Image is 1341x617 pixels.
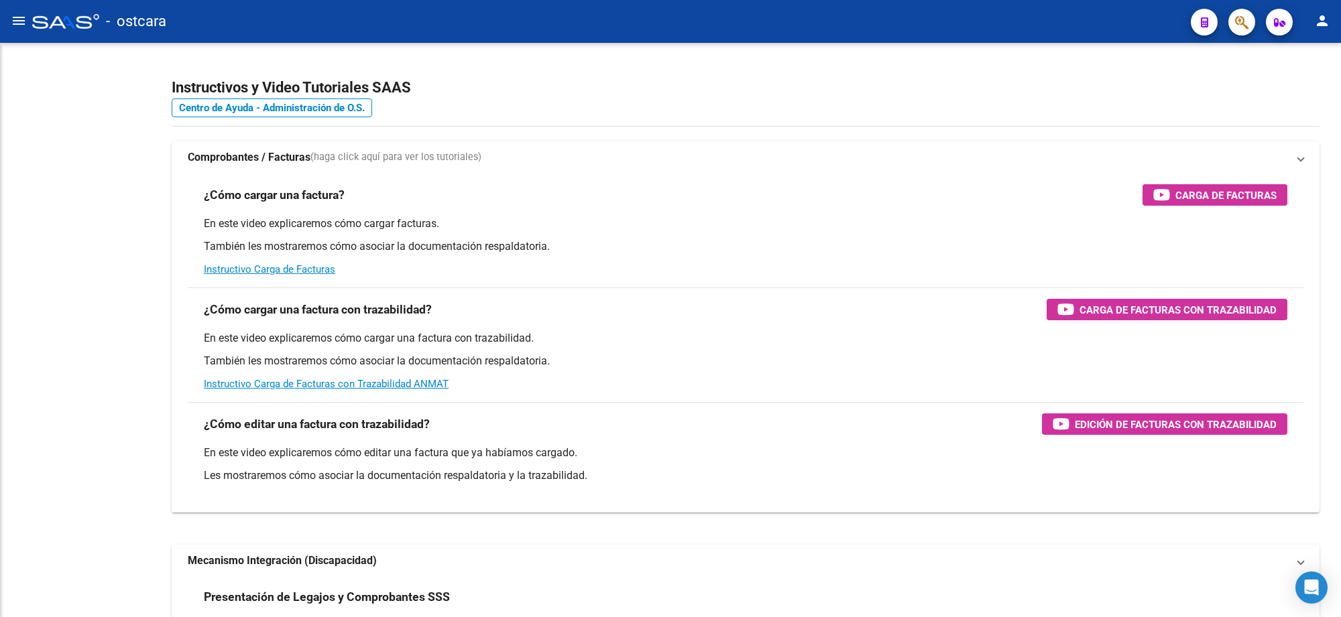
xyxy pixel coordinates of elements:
[204,354,1287,368] p: También les mostraremos cómo asociar la documentación respaldatoria.
[188,553,377,568] strong: Mecanismo Integración (Discapacidad)
[172,545,1320,577] mat-expansion-panel-header: Mecanismo Integración (Discapacidad)
[106,7,166,36] span: - ostcara
[172,141,1320,174] mat-expansion-panel-header: Comprobantes / Facturas(haga click aquí para ver los tutoriales)
[1075,416,1277,433] span: Edición de Facturas con Trazabilidad
[172,174,1320,512] div: Comprobantes / Facturas(haga click aquí para ver los tutoriales)
[172,98,372,117] a: Centro de Ayuda - Administración de O.S.
[204,445,1287,460] p: En este video explicaremos cómo editar una factura que ya habíamos cargado.
[204,186,345,204] h3: ¿Cómo cargar una factura?
[1047,299,1287,320] button: Carga de Facturas con Trazabilidad
[1295,571,1328,604] div: Open Intercom Messenger
[204,300,432,319] h3: ¿Cómo cargar una factura con trazabilidad?
[1143,184,1287,206] button: Carga de Facturas
[310,150,481,165] span: (haga click aquí para ver los tutoriales)
[1042,413,1287,435] button: Edición de Facturas con Trazabilidad
[188,150,310,165] strong: Comprobantes / Facturas
[204,216,1287,231] p: En este video explicaremos cómo cargar facturas.
[204,263,335,275] a: Instructivo Carga de Facturas
[1314,13,1330,29] mat-icon: person
[1175,187,1277,204] span: Carga de Facturas
[204,239,1287,254] p: También les mostraremos cómo asociar la documentación respaldatoria.
[204,588,450,606] h3: Presentación de Legajos y Comprobantes SSS
[204,468,1287,483] p: Les mostraremos cómo asociar la documentación respaldatoria y la trazabilidad.
[172,75,1320,100] h2: Instructivos y Video Tutoriales SAAS
[204,331,1287,346] p: En este video explicaremos cómo cargar una factura con trazabilidad.
[11,13,27,29] mat-icon: menu
[204,378,449,390] a: Instructivo Carga de Facturas con Trazabilidad ANMAT
[1080,301,1277,318] span: Carga de Facturas con Trazabilidad
[204,415,430,433] h3: ¿Cómo editar una factura con trazabilidad?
